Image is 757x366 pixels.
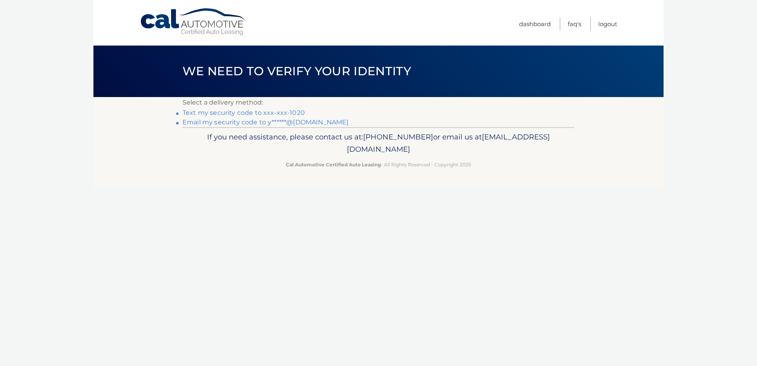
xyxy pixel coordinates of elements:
a: Text my security code to xxx-xxx-1020 [183,109,305,116]
a: Cal Automotive [140,8,247,36]
p: - All Rights Reserved - Copyright 2025 [188,160,569,169]
a: Logout [598,17,617,30]
strong: Cal Automotive Certified Auto Leasing [286,162,381,168]
p: Select a delivery method: [183,97,574,108]
span: We need to verify your identity [183,64,411,78]
span: [PHONE_NUMBER] [363,132,433,141]
a: FAQ's [568,17,581,30]
a: Email my security code to y******@[DOMAIN_NAME] [183,118,349,126]
a: Dashboard [519,17,551,30]
p: If you need assistance, please contact us at: or email us at [188,131,569,156]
